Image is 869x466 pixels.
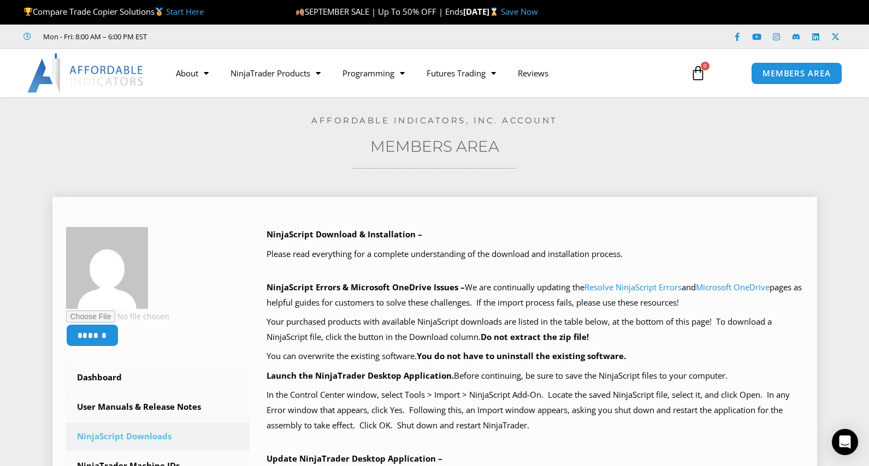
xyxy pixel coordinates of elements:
p: Please read everything for a complete understanding of the download and installation process. [267,247,803,262]
b: Launch the NinjaTrader Desktop Application. [267,370,454,381]
a: Save Now [501,6,538,17]
img: 🍂 [296,8,304,16]
span: MEMBERS AREA [762,69,831,77]
a: User Manuals & Release Notes [66,393,251,421]
nav: Menu [165,61,678,86]
img: 494e2667979a4f737ed8a0d305e8b1ea160bd24f2c86c6a959dee160d4c93514 [66,227,148,309]
p: In the Control Center window, select Tools > Import > NinjaScript Add-On. Locate the saved NinjaS... [267,387,803,433]
p: Your purchased products with available NinjaScript downloads are listed in the table below, at th... [267,314,803,345]
p: Before continuing, be sure to save the NinjaScript files to your computer. [267,368,803,384]
a: MEMBERS AREA [751,62,842,85]
a: Programming [332,61,416,86]
a: Futures Trading [416,61,507,86]
a: 0 [674,57,722,89]
img: LogoAI | Affordable Indicators – NinjaTrader [27,53,145,93]
a: NinjaScript Downloads [66,422,251,451]
a: Affordable Indicators, Inc. Account [311,115,558,126]
a: Microsoft OneDrive [696,282,770,292]
span: Compare Trade Copier Solutions [23,6,204,17]
img: ⌛ [490,8,498,16]
span: Mon - Fri: 8:00 AM – 6:00 PM EST [40,30,147,43]
b: NinjaScript Errors & Microsoft OneDrive Issues – [267,282,465,292]
span: SEPTEMBER SALE | Up To 50% OFF | Ends [295,6,463,17]
a: About [165,61,220,86]
p: You can overwrite the existing software. [267,349,803,364]
span: 0 [701,62,710,70]
b: Update NinjaTrader Desktop Application – [267,453,442,464]
a: Reviews [507,61,559,86]
strong: [DATE] [463,6,501,17]
a: Resolve NinjaScript Errors [584,282,682,292]
p: We are continually updating the and pages as helpful guides for customers to solve these challeng... [267,280,803,310]
a: Dashboard [66,363,251,392]
b: NinjaScript Download & Installation – [267,229,422,240]
img: 🏆 [24,8,32,16]
b: You do not have to uninstall the existing software. [417,350,626,361]
iframe: Customer reviews powered by Trustpilot [162,31,326,42]
a: Start Here [166,6,204,17]
div: Open Intercom Messenger [832,429,858,455]
img: 🥇 [155,8,163,16]
a: Members Area [370,137,499,156]
a: NinjaTrader Products [220,61,332,86]
b: Do not extract the zip file! [481,331,589,342]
